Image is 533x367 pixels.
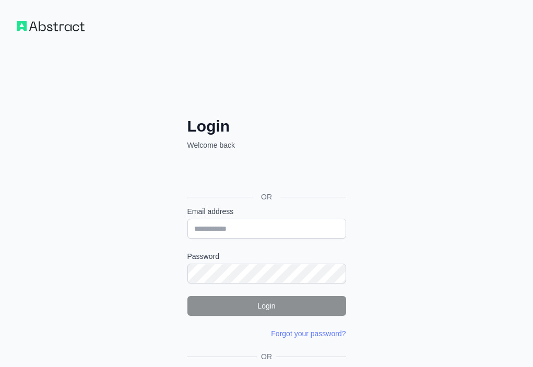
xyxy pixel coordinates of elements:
span: OR [253,192,280,202]
label: Email address [187,206,346,217]
label: Password [187,251,346,262]
span: OR [257,351,276,362]
h2: Login [187,117,346,136]
button: Login [187,296,346,316]
iframe: Przycisk Zaloguj się przez Google [182,162,349,185]
p: Welcome back [187,140,346,150]
a: Forgot your password? [271,329,346,338]
img: Workflow [17,21,85,31]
